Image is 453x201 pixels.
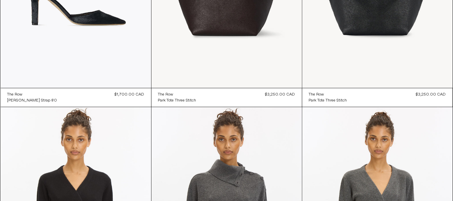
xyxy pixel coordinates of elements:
div: $3,250.00 CAD [416,92,446,98]
a: The Row [7,92,57,98]
a: The Row [309,92,347,98]
div: The Row [7,92,23,98]
a: Park Tote Three Stitch [158,98,196,103]
div: The Row [309,92,324,98]
a: Park Tote Three Stitch [309,98,347,103]
div: $3,250.00 CAD [265,92,295,98]
div: $1,700.00 CAD [115,92,144,98]
div: The Row [158,92,173,98]
a: [PERSON_NAME] Strap 80 [7,98,57,103]
a: The Row [158,92,196,98]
